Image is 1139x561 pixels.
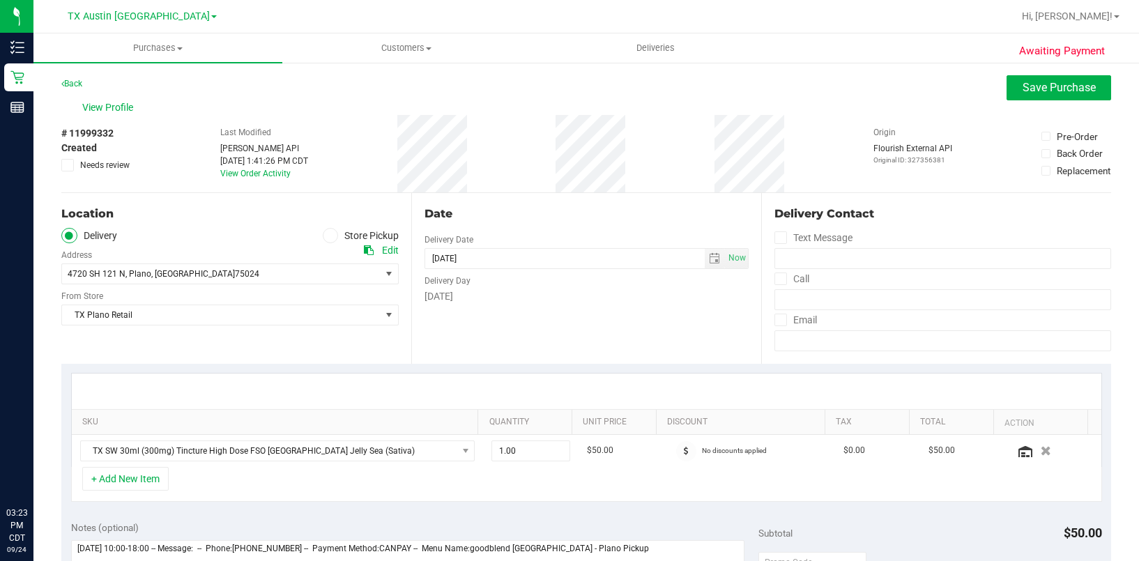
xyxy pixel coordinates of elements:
div: Location [61,206,399,222]
p: 09/24 [6,544,27,555]
a: Customers [282,33,531,63]
span: , Plano [125,269,151,279]
div: Flourish External API [873,142,952,165]
label: Call [774,269,809,289]
a: Tax [836,417,903,428]
span: Deliveries [618,42,694,54]
label: Delivery [61,228,117,244]
div: [DATE] [425,289,749,304]
label: Delivery Day [425,275,471,287]
p: Original ID: 327356381 [873,155,952,165]
input: Format: (999) 999-9999 [774,289,1111,310]
button: Save Purchase [1007,75,1111,100]
p: 03:23 PM CDT [6,507,27,544]
button: + Add New Item [82,467,169,491]
span: $50.00 [1064,525,1102,540]
div: Back Order [1057,146,1103,160]
a: SKU [82,417,473,428]
div: Copy address to clipboard [364,243,374,258]
span: Set Current date [726,248,749,268]
a: View Order Activity [220,169,291,178]
div: Pre-Order [1057,130,1098,144]
a: Total [920,417,988,428]
div: Edit [382,243,399,258]
span: select [705,249,725,268]
span: No discounts applied [702,447,767,454]
span: $0.00 [843,444,865,457]
span: Save Purchase [1023,81,1096,94]
a: Deliveries [531,33,780,63]
span: TX Austin [GEOGRAPHIC_DATA] [68,10,210,22]
span: View Profile [82,100,138,115]
span: select [381,264,398,284]
span: select [381,305,398,325]
div: [DATE] 1:41:26 PM CDT [220,155,308,167]
a: Unit Price [583,417,650,428]
span: select [725,249,748,268]
inline-svg: Inventory [10,40,24,54]
span: Purchases [33,42,282,54]
label: Text Message [774,228,853,248]
span: Notes (optional) [71,522,139,533]
span: Hi, [PERSON_NAME]! [1022,10,1113,22]
label: Email [774,310,817,330]
span: Subtotal [758,528,793,539]
span: NO DATA FOUND [80,440,475,461]
span: 4720 SH 121 N [68,269,125,279]
span: # 11999332 [61,126,114,141]
a: Quantity [489,417,567,428]
a: Discount [667,417,819,428]
label: Store Pickup [323,228,399,244]
span: $50.00 [587,444,613,457]
span: Needs review [80,159,130,171]
span: TX Plano Retail [62,305,381,325]
inline-svg: Retail [10,70,24,84]
th: Action [993,410,1087,435]
input: Format: (999) 999-9999 [774,248,1111,269]
label: Origin [873,126,896,139]
div: Replacement [1057,164,1110,178]
label: Delivery Date [425,233,473,246]
span: 75024 [235,269,259,279]
div: [PERSON_NAME] API [220,142,308,155]
a: Purchases [33,33,282,63]
span: Customers [283,42,530,54]
input: 1.00 [492,441,569,461]
div: Delivery Contact [774,206,1111,222]
label: Address [61,249,92,261]
span: TX SW 30ml (300mg) Tincture High Dose FSO [GEOGRAPHIC_DATA] Jelly Sea (Sativa) [81,441,457,461]
inline-svg: Reports [10,100,24,114]
label: Last Modified [220,126,271,139]
span: Created [61,141,97,155]
span: , [GEOGRAPHIC_DATA] [151,269,235,279]
label: From Store [61,290,103,302]
iframe: Resource center [14,449,56,491]
a: Back [61,79,82,89]
div: Date [425,206,749,222]
span: $50.00 [928,444,955,457]
span: Awaiting Payment [1019,43,1105,59]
